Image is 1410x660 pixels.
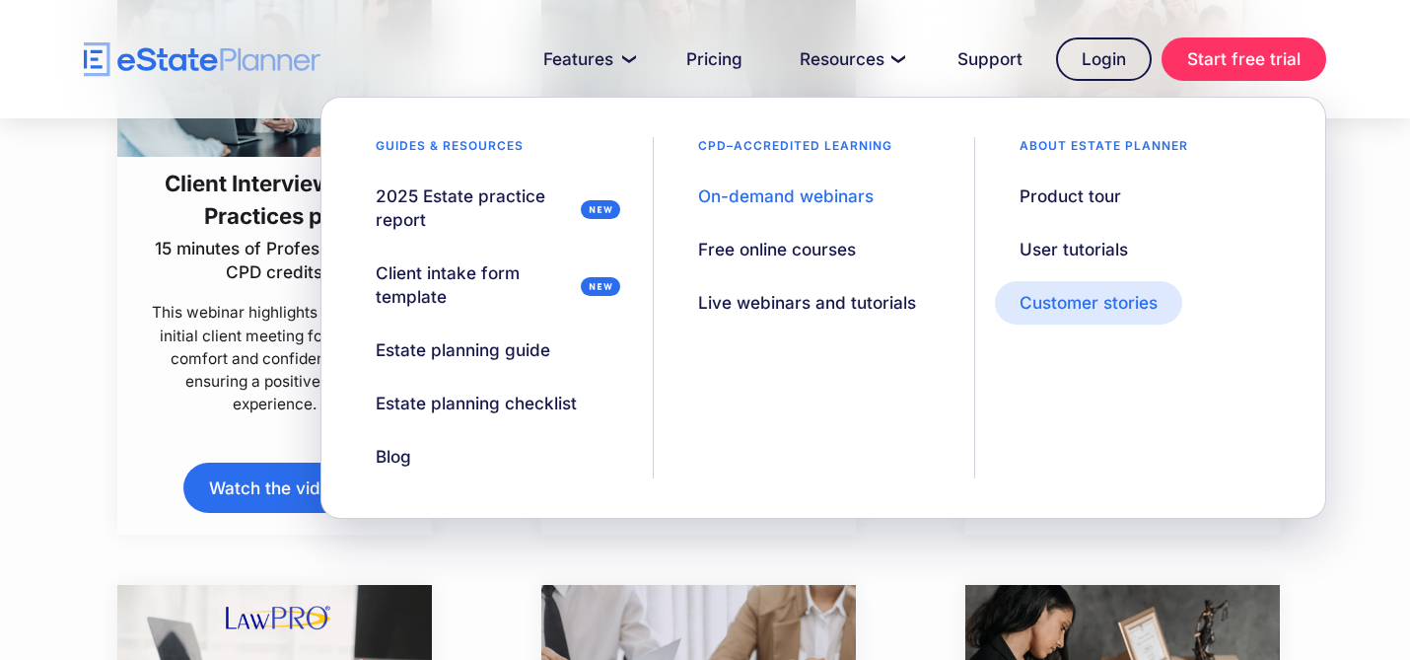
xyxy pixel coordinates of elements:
a: Estate planning checklist [351,382,601,425]
a: Live webinars and tutorials [673,281,941,325]
div: User tutorials [1020,238,1128,261]
div: Free online courses [698,238,856,261]
div: Guides & resources [351,137,548,165]
p: This webinar highlights the crucial initial client meeting for building comfort and confidence, a... [144,301,404,415]
p: 15 minutes of Professionalism CPD credits [144,237,404,284]
div: Estate planning guide [376,338,550,362]
a: home [84,42,320,77]
a: Resources [776,39,924,79]
a: 2025 Estate practice report [351,175,632,242]
div: About estate planner [995,137,1213,165]
a: Login [1056,37,1152,81]
a: Watch the video [183,463,365,513]
div: Customer stories [1020,291,1158,315]
a: Start free trial [1162,37,1326,81]
a: Support [934,39,1046,79]
div: Product tour [1020,184,1121,208]
a: User tutorials [995,228,1153,271]
a: Blog [351,435,436,478]
a: Product tour [995,175,1146,218]
div: Blog [376,445,411,469]
div: Client intake form template [376,261,573,309]
a: On-demand webinars [673,175,898,218]
div: 2025 Estate practice report [376,184,573,232]
a: Estate planning guide [351,329,575,372]
a: Client intake form template [351,252,632,319]
a: Customer stories [995,281,1182,325]
div: Estate planning checklist [376,392,577,415]
div: On-demand webinars [698,184,874,208]
a: Pricing [663,39,766,79]
div: Live webinars and tutorials [698,291,916,315]
a: Free online courses [673,228,881,271]
div: CPD–accredited learning [673,137,917,165]
a: Features [520,39,653,79]
h3: Client Interview Best Practices pt.1 [144,167,404,233]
